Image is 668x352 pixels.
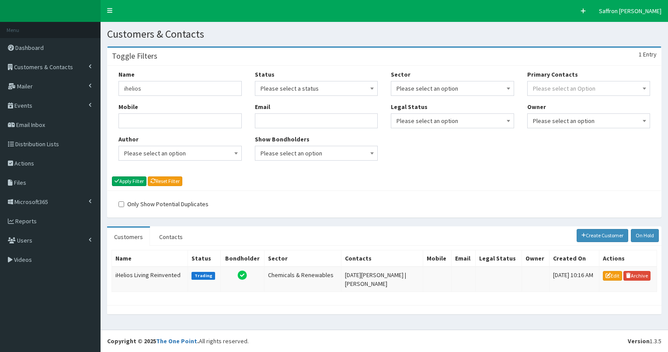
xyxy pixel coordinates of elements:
a: The One Point [156,337,197,345]
div: 1.3.5 [628,337,661,345]
td: iHelios Living Reinvented [112,267,188,292]
span: Please select an option [527,113,651,128]
span: Entry [643,50,657,58]
th: Name [112,250,188,267]
span: Actions [14,159,34,167]
span: Events [14,102,32,109]
a: Contacts [152,228,190,246]
span: Videos [14,256,32,264]
th: Mobile [423,250,451,267]
a: Edit [603,271,622,281]
span: Dashboard [15,44,44,52]
span: Please select an option [533,115,645,127]
span: Distribution Lists [15,140,59,148]
th: Actions [599,250,657,267]
span: Please select a status [261,82,372,95]
label: Only Show Potential Duplicates [118,200,209,208]
th: Created On [549,250,599,267]
label: Name [118,70,135,79]
a: Create Customer [577,229,629,242]
footer: All rights reserved. [101,330,668,352]
span: Please select an option [391,113,514,128]
span: Please select an option [118,146,242,161]
td: [DATE] 10:16 AM [549,267,599,292]
th: Contacts [341,250,423,267]
label: Sector [391,70,411,79]
span: Please select a status [255,81,378,96]
label: Trading [191,272,215,280]
span: Please select an option [397,82,508,95]
span: Please select an Option [533,84,595,92]
h3: Toggle Filters [112,52,157,60]
span: Customers & Contacts [14,63,73,71]
input: Only Show Potential Duplicates [118,201,124,207]
label: Email [255,102,270,111]
th: Status [188,250,220,267]
a: Customers [107,228,150,246]
span: Saffron [PERSON_NAME] [599,7,661,15]
td: [DATE][PERSON_NAME] | [PERSON_NAME] [341,267,423,292]
span: Files [14,179,26,187]
label: Owner [527,102,546,111]
label: Mobile [118,102,138,111]
td: Chemicals & Renewables [264,267,341,292]
label: Author [118,135,139,144]
span: Reports [15,217,37,225]
b: Version [628,337,650,345]
span: Please select an option [255,146,378,161]
span: Users [17,236,32,244]
a: Reset Filter [148,176,182,186]
th: Email [451,250,475,267]
span: Please select an option [261,147,372,159]
span: Please select an option [391,81,514,96]
span: Microsoft365 [14,198,48,206]
label: Show Bondholders [255,135,310,144]
span: 1 [639,50,642,58]
strong: Copyright © 2025 . [107,337,199,345]
th: Sector [264,250,341,267]
a: On Hold [631,229,659,242]
a: Archive [623,271,651,281]
th: Owner [522,250,549,267]
span: Please select an option [397,115,508,127]
span: Mailer [17,82,33,90]
label: Legal Status [391,102,428,111]
span: Email Inbox [16,121,45,129]
label: Status [255,70,275,79]
span: Please select an option [124,147,236,159]
h1: Customers & Contacts [107,28,661,40]
label: Primary Contacts [527,70,578,79]
th: Legal Status [475,250,522,267]
button: Apply Filter [112,176,146,186]
th: Bondholder [220,250,264,267]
